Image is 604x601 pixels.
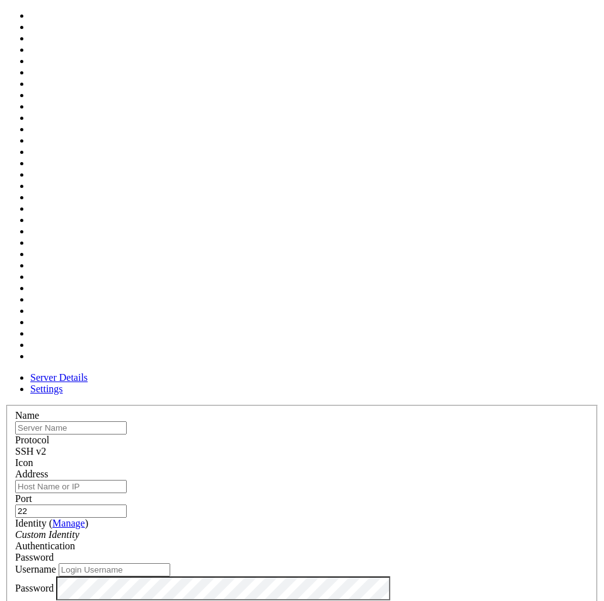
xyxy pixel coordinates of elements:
[15,552,54,563] span: Password
[15,505,127,518] input: Port Number
[15,446,46,457] span: SSH v2
[15,552,589,563] div: Password
[52,518,85,528] a: Manage
[15,469,48,479] label: Address
[15,457,33,468] label: Icon
[15,493,32,504] label: Port
[15,582,54,593] label: Password
[15,410,39,421] label: Name
[30,383,63,394] a: Settings
[15,564,56,575] label: Username
[59,563,170,576] input: Login Username
[15,518,88,528] label: Identity
[15,480,127,493] input: Host Name or IP
[15,435,49,445] label: Protocol
[15,540,75,551] label: Authentication
[49,518,88,528] span: ( )
[15,421,127,435] input: Server Name
[15,529,79,540] i: Custom Identity
[15,446,589,457] div: SSH v2
[15,529,589,540] div: Custom Identity
[30,372,88,383] a: Server Details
